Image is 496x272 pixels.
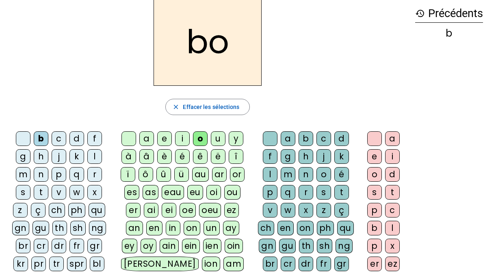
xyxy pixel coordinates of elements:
[367,167,382,182] div: o
[52,239,66,253] div: dr
[279,239,296,253] div: gu
[203,239,221,253] div: ien
[32,221,49,235] div: gu
[225,239,243,253] div: oin
[299,239,314,253] div: th
[334,131,349,146] div: d
[87,239,102,253] div: gr
[162,185,184,200] div: eau
[229,149,243,164] div: î
[13,203,28,218] div: z
[157,149,172,164] div: è
[385,257,400,271] div: ez
[297,221,314,235] div: on
[193,149,208,164] div: ê
[121,257,199,271] div: [PERSON_NAME]
[52,167,66,182] div: p
[415,9,425,18] mat-icon: history
[34,149,48,164] div: h
[385,167,400,182] div: d
[87,167,102,182] div: r
[206,185,221,200] div: oi
[166,221,180,235] div: in
[223,257,244,271] div: am
[211,149,225,164] div: ë
[180,203,196,218] div: oe
[172,103,180,111] mat-icon: close
[34,239,48,253] div: cr
[367,185,382,200] div: s
[223,221,239,235] div: ay
[69,149,84,164] div: k
[162,203,176,218] div: ei
[122,239,137,253] div: ey
[336,239,353,253] div: ng
[224,185,240,200] div: ou
[70,221,86,235] div: sh
[316,167,331,182] div: o
[316,203,331,218] div: z
[192,167,209,182] div: au
[385,221,400,235] div: l
[367,239,382,253] div: p
[69,185,84,200] div: w
[277,221,294,235] div: en
[367,257,382,271] div: er
[316,257,331,271] div: fr
[316,149,331,164] div: j
[281,167,295,182] div: m
[121,149,136,164] div: à
[16,167,30,182] div: m
[183,102,239,112] span: Effacer les sélections
[90,257,104,271] div: bl
[317,221,334,235] div: ph
[334,149,349,164] div: k
[281,203,295,218] div: w
[299,149,313,164] div: h
[281,131,295,146] div: a
[31,203,45,218] div: ç
[156,167,171,182] div: û
[367,221,382,235] div: b
[385,185,400,200] div: t
[299,131,313,146] div: b
[175,131,190,146] div: i
[184,221,200,235] div: on
[211,131,225,146] div: u
[385,131,400,146] div: a
[385,239,400,253] div: x
[174,167,189,182] div: ü
[124,185,139,200] div: es
[52,149,66,164] div: j
[89,203,105,218] div: qu
[193,131,208,146] div: o
[13,257,28,271] div: kr
[16,149,30,164] div: g
[263,203,277,218] div: v
[367,149,382,164] div: e
[126,221,143,235] div: an
[187,185,203,200] div: eu
[281,257,295,271] div: cr
[34,167,48,182] div: n
[34,131,48,146] div: b
[334,185,349,200] div: t
[415,28,483,38] div: b
[367,203,382,218] div: p
[143,185,158,200] div: as
[87,149,102,164] div: l
[160,239,179,253] div: ain
[157,131,172,146] div: e
[299,203,313,218] div: x
[337,221,354,235] div: qu
[31,257,46,271] div: pr
[121,167,135,182] div: ï
[224,203,239,218] div: ez
[67,257,87,271] div: spr
[281,149,295,164] div: g
[229,131,243,146] div: y
[52,221,67,235] div: th
[49,257,64,271] div: tr
[175,149,190,164] div: é
[199,203,221,218] div: oeu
